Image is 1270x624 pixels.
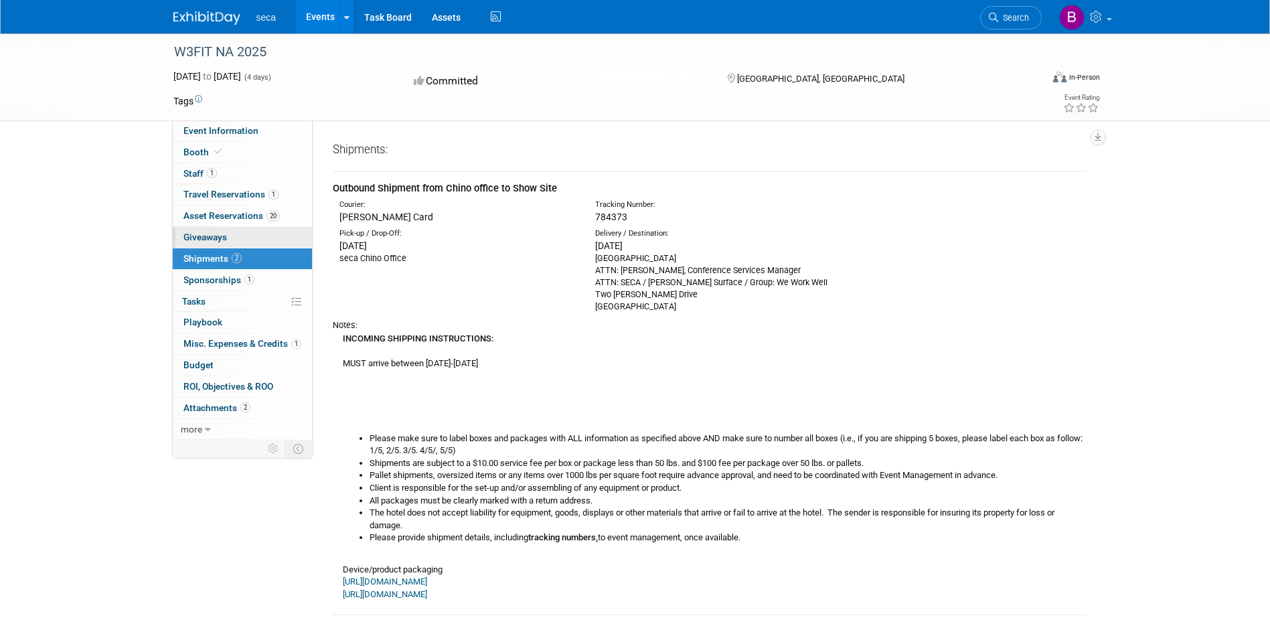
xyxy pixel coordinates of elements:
[595,228,831,239] div: Delivery / Destination:
[173,376,312,397] a: ROI, Objectives & ROO
[1063,94,1099,101] div: Event Rating
[169,40,1022,64] div: W3FIT NA 2025
[333,331,1087,601] div: MUST arrive between [DATE]-[DATE] Device/product packaging
[173,333,312,354] a: Misc. Expenses & Credits1
[183,168,217,179] span: Staff
[370,433,1087,457] li: Please make sure to label boxes and packages with ALL information as specified above AND make sur...
[343,576,427,587] a: [URL][DOMAIN_NAME]
[215,148,222,155] i: Booth reservation complete
[183,317,222,327] span: Playbook
[173,270,312,291] a: Sponsorships1
[244,275,254,285] span: 1
[173,206,312,226] a: Asset Reservations20
[183,338,301,349] span: Misc. Expenses & Credits
[370,482,1087,495] li: Client is responsible for the set-up and/or assembling of any equipment or product.
[183,360,214,370] span: Budget
[370,469,1087,482] li: Pallet shipments, oversized items or any items over 1000 lbs per square foot require advance appr...
[173,248,312,269] a: Shipments2
[595,252,831,313] div: [GEOGRAPHIC_DATA] ATTN: [PERSON_NAME], Conference Services Manager ATTN: SECA / [PERSON_NAME] Sur...
[343,333,493,343] b: INCOMING SHIPPING INSTRUCTIONS:
[201,71,214,82] span: to
[370,507,1087,532] li: The hotel does not accept liability for equipment, goods, displays or other materials that arrive...
[173,142,312,163] a: Booth
[1059,5,1085,30] img: Bob Surface
[173,227,312,248] a: Giveaways
[173,121,312,141] a: Event Information
[333,319,1087,331] div: Notes:
[181,424,202,435] span: more
[268,189,279,200] span: 1
[183,232,227,242] span: Giveaways
[207,168,217,178] span: 1
[173,163,312,184] a: Staff1
[173,312,312,333] a: Playbook
[183,125,258,136] span: Event Information
[173,71,241,82] span: [DATE] [DATE]
[595,212,627,222] span: 784373
[333,142,1087,163] div: Shipments:
[173,184,312,205] a: Travel Reservations1
[173,398,312,418] a: Attachments2
[183,402,250,413] span: Attachments
[737,74,904,84] span: [GEOGRAPHIC_DATA], [GEOGRAPHIC_DATA]
[595,200,895,210] div: Tracking Number:
[183,253,242,264] span: Shipments
[339,239,575,252] div: [DATE]
[173,419,312,440] a: more
[370,457,1087,470] li: Shipments are subject to a $10.00 service fee per box or package less than 50 lbs. and $100 fee p...
[1068,72,1100,82] div: In-Person
[240,402,250,412] span: 2
[1053,72,1066,82] img: Format-Inperson.png
[339,200,575,210] div: Courier:
[183,189,279,200] span: Travel Reservations
[183,210,280,221] span: Asset Reservations
[173,355,312,376] a: Budget
[291,339,301,349] span: 1
[266,211,280,221] span: 20
[339,210,575,224] div: [PERSON_NAME] Card
[339,228,575,239] div: Pick-up / Drop-Off:
[370,495,1087,508] li: All packages must be clearly marked with a return address.
[998,13,1029,23] span: Search
[183,381,273,392] span: ROI, Objectives & ROO
[183,275,254,285] span: Sponsorships
[173,291,312,312] a: Tasks
[528,532,598,542] b: tracking numbers,
[285,440,312,457] td: Toggle Event Tabs
[262,440,285,457] td: Personalize Event Tab Strip
[256,12,276,23] span: seca
[243,73,271,82] span: (4 days)
[333,181,1087,196] div: Outbound Shipment from Chino office to Show Site
[980,6,1042,29] a: Search
[595,239,831,252] div: [DATE]
[339,252,575,264] div: seca Chino Office
[410,70,706,93] div: Committed
[173,11,240,25] img: ExhibitDay
[370,532,1087,544] li: Please provide shipment details, including to event management, once available.
[183,147,224,157] span: Booth
[963,70,1101,90] div: Event Format
[232,253,242,263] span: 2
[173,94,202,108] td: Tags
[343,589,427,599] a: [URL][DOMAIN_NAME]
[182,296,206,307] span: Tasks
